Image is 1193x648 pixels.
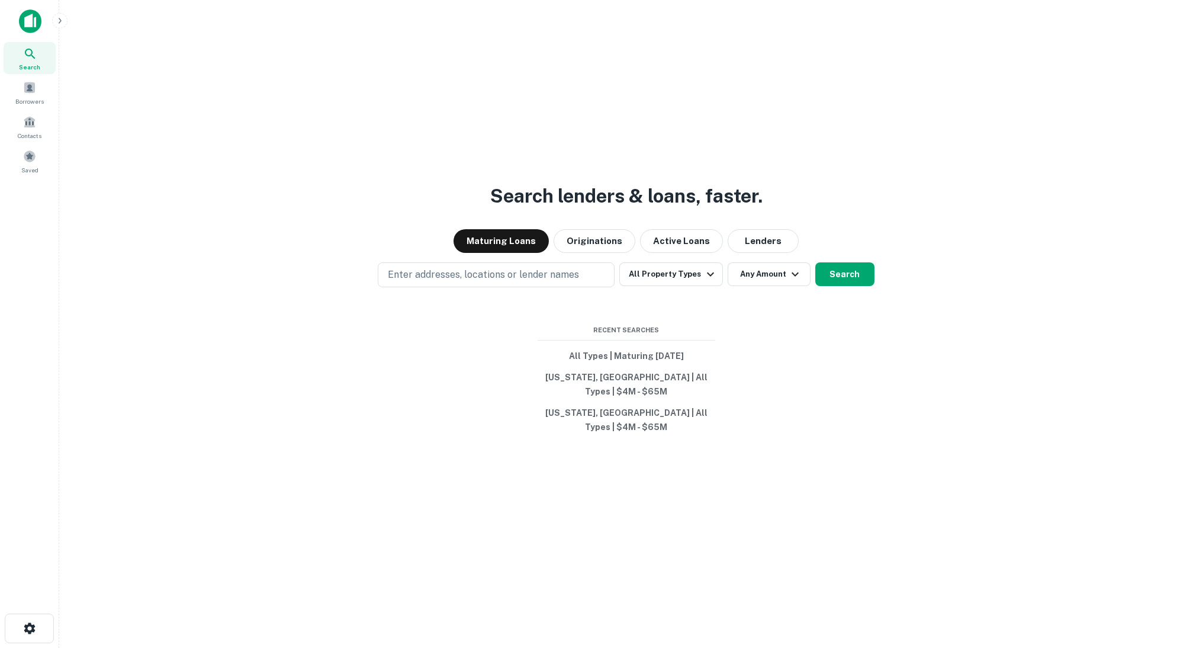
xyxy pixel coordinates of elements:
[378,262,615,287] button: Enter addresses, locations or lender names
[1134,553,1193,610] iframe: Chat Widget
[640,229,723,253] button: Active Loans
[4,42,56,74] a: Search
[4,111,56,143] a: Contacts
[728,262,811,286] button: Any Amount
[619,262,722,286] button: All Property Types
[538,367,715,402] button: [US_STATE], [GEOGRAPHIC_DATA] | All Types | $4M - $65M
[21,165,38,175] span: Saved
[490,182,763,210] h3: Search lenders & loans, faster.
[4,76,56,108] a: Borrowers
[538,325,715,335] span: Recent Searches
[4,145,56,177] a: Saved
[19,62,40,72] span: Search
[538,402,715,438] button: [US_STATE], [GEOGRAPHIC_DATA] | All Types | $4M - $65M
[15,97,44,106] span: Borrowers
[538,345,715,367] button: All Types | Maturing [DATE]
[18,131,41,140] span: Contacts
[388,268,579,282] p: Enter addresses, locations or lender names
[19,9,41,33] img: capitalize-icon.png
[454,229,549,253] button: Maturing Loans
[815,262,874,286] button: Search
[554,229,635,253] button: Originations
[728,229,799,253] button: Lenders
